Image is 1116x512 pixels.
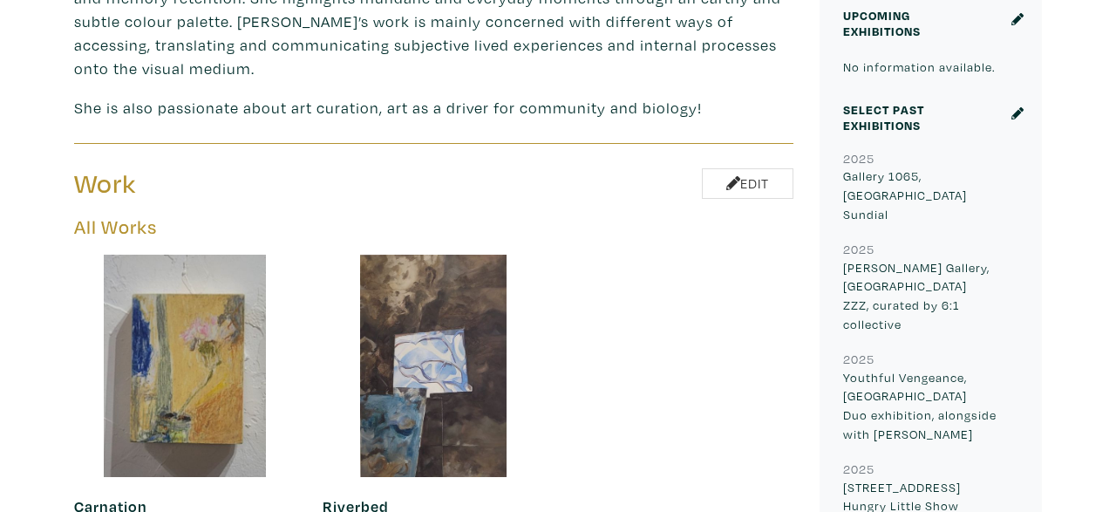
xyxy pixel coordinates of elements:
p: Gallery 1065, [GEOGRAPHIC_DATA] Sundial [843,167,1018,223]
p: Youthful Vengeance, [GEOGRAPHIC_DATA] Duo exhibition, alongside with [PERSON_NAME] [843,368,1018,443]
a: Edit [702,168,793,199]
small: 2025 [843,241,874,257]
p: She is also passionate about art curation, art as a driver for community and biology! [74,96,793,119]
small: 2025 [843,150,874,167]
small: 2025 [843,351,874,367]
h5: All Works [74,215,793,239]
small: Select Past Exhibitions [843,101,924,133]
small: 2025 [843,461,874,477]
p: [PERSON_NAME] Gallery, [GEOGRAPHIC_DATA] ZZZ, curated by 6:1 collective [843,258,1018,333]
small: Upcoming Exhibitions [843,7,921,39]
small: No information available. [843,58,996,75]
h3: Work [74,167,421,201]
